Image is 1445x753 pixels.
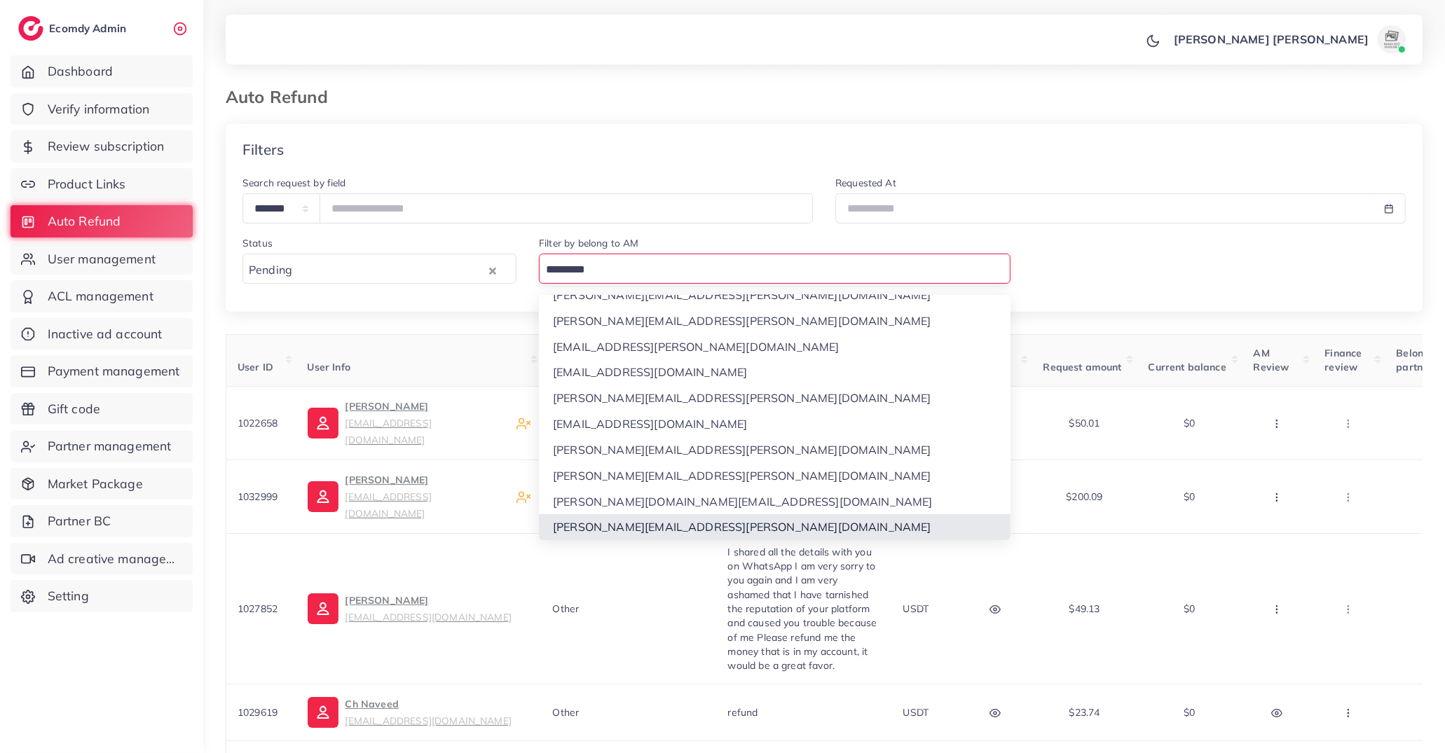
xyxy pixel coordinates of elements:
[238,706,278,719] span: 1029619
[11,543,193,575] a: Ad creative management
[48,400,100,418] span: Gift code
[345,490,432,519] small: [EMAIL_ADDRESS][DOMAIN_NAME]
[238,417,278,429] span: 1022658
[539,437,1011,463] li: [PERSON_NAME][EMAIL_ADDRESS][PERSON_NAME][DOMAIN_NAME]
[539,282,1011,308] li: [PERSON_NAME][EMAIL_ADDRESS][PERSON_NAME][DOMAIN_NAME]
[11,505,193,537] a: Partner BC
[1184,706,1195,719] span: $0
[48,175,126,193] span: Product Links
[18,16,130,41] a: logoEcomdy Admin
[553,706,580,719] span: Other
[345,417,432,445] small: [EMAIL_ADDRESS][DOMAIN_NAME]
[541,259,1002,281] input: Search for option
[345,592,512,626] p: [PERSON_NAME]
[242,176,346,190] label: Search request by field
[728,706,758,719] span: refund
[11,318,193,350] a: Inactive ad account
[11,93,193,125] a: Verify information
[238,361,273,373] span: User ID
[903,704,929,721] p: USDT
[48,512,111,530] span: Partner BC
[11,393,193,425] a: Gift code
[242,141,284,158] h4: Filters
[539,334,1011,360] li: [EMAIL_ADDRESS][PERSON_NAME][DOMAIN_NAME]
[903,600,929,617] p: USDT
[345,471,505,522] p: [PERSON_NAME]
[308,481,338,512] img: ic-user-info.36bf1079.svg
[48,100,150,118] span: Verify information
[308,593,338,624] img: ic-user-info.36bf1079.svg
[728,546,877,672] span: I shared all the details with you on WhatsApp I am very sorry to you again and I am very ashamed ...
[48,437,172,455] span: Partner management
[1069,706,1100,719] span: $23.74
[48,325,163,343] span: Inactive ad account
[539,463,1011,489] li: [PERSON_NAME][EMAIL_ADDRESS][PERSON_NAME][DOMAIN_NAME]
[835,176,896,190] label: Requested At
[345,714,512,726] small: [EMAIL_ADDRESS][DOMAIN_NAME]
[539,514,1011,540] li: [PERSON_NAME][EMAIL_ADDRESS][PERSON_NAME][DOMAIN_NAME]
[48,587,89,605] span: Setting
[539,411,1011,437] li: [EMAIL_ADDRESS][DOMAIN_NAME]
[238,602,278,615] span: 1027852
[48,362,180,380] span: Payment management
[11,430,193,462] a: Partner management
[48,475,143,493] span: Market Package
[1043,361,1122,373] span: Request amount
[1254,347,1289,373] span: AM Review
[11,243,193,275] a: User management
[308,408,338,438] img: ic-user-info.36bf1079.svg
[1378,25,1406,53] img: avatar
[11,55,193,88] a: Dashboard
[539,236,639,250] label: Filter by belong to AM
[308,696,512,729] a: Ch Naveed[EMAIL_ADDRESS][DOMAIN_NAME]
[489,262,496,278] button: Clear Selected
[242,236,273,250] label: Status
[539,385,1011,411] li: [PERSON_NAME][EMAIL_ADDRESS][PERSON_NAME][DOMAIN_NAME]
[11,130,193,163] a: Review subscription
[539,359,1011,385] li: [EMAIL_ADDRESS][DOMAIN_NAME]
[1069,602,1100,615] span: $49.13
[345,611,512,623] small: [EMAIL_ADDRESS][DOMAIN_NAME]
[238,490,278,503] span: 1032999
[48,212,121,230] span: Auto Refund
[18,16,43,41] img: logo
[308,471,505,522] a: [PERSON_NAME][EMAIL_ADDRESS][DOMAIN_NAME]
[11,205,193,237] a: Auto Refund
[226,87,339,107] h3: Auto Refund
[308,398,505,448] a: [PERSON_NAME][EMAIL_ADDRESS][DOMAIN_NAME]
[11,280,193,312] a: ACL management
[246,260,295,281] span: Pending
[345,696,512,729] p: Ch Naveed
[1325,347,1362,373] span: Finance review
[1149,361,1226,373] span: Current balance
[553,602,580,615] span: Other
[11,355,193,387] a: Payment management
[48,250,156,268] span: User management
[1066,490,1102,503] span: $200.09
[11,468,193,500] a: Market Package
[48,137,165,156] span: Review subscription
[11,580,193,612] a: Setting
[539,254,1011,284] div: Search for option
[48,550,182,568] span: Ad creative management
[1166,25,1411,53] a: [PERSON_NAME] [PERSON_NAME]avatar
[48,287,153,305] span: ACL management
[1184,602,1195,615] span: $0
[1184,490,1195,503] span: $0
[539,489,1011,515] li: [PERSON_NAME][DOMAIN_NAME][EMAIL_ADDRESS][DOMAIN_NAME]
[1174,31,1369,48] p: [PERSON_NAME] [PERSON_NAME]
[296,259,486,281] input: Search for option
[308,592,512,626] a: [PERSON_NAME][EMAIL_ADDRESS][DOMAIN_NAME]
[345,398,505,448] p: [PERSON_NAME]
[1184,417,1195,429] span: $0
[308,361,350,373] span: User Info
[1069,417,1100,429] span: $50.01
[48,62,113,81] span: Dashboard
[11,168,193,200] a: Product Links
[49,22,130,35] h2: Ecomdy Admin
[308,697,338,728] img: ic-user-info.36bf1079.svg
[539,308,1011,334] li: [PERSON_NAME][EMAIL_ADDRESS][PERSON_NAME][DOMAIN_NAME]
[242,254,516,284] div: Search for option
